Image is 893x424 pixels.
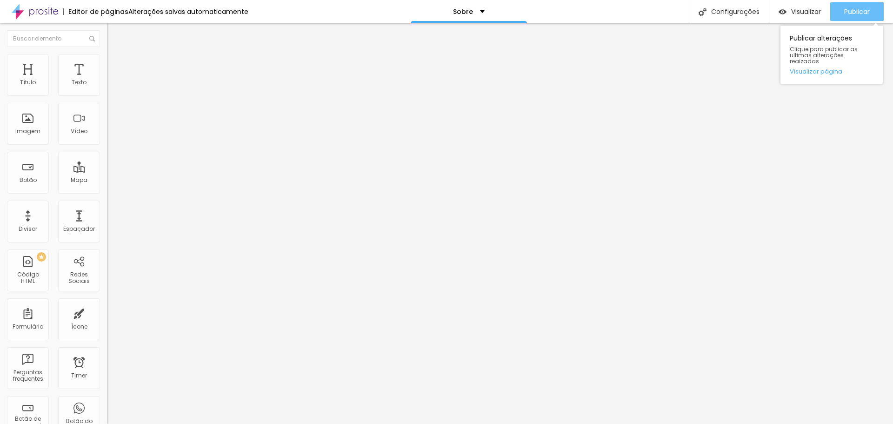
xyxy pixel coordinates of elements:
button: Visualizar [769,2,830,21]
div: Timer [71,372,87,379]
div: Formulário [13,323,43,330]
div: Ícone [71,323,87,330]
iframe: Editor [107,23,893,424]
p: Sobre [453,8,473,15]
img: Icone [89,36,95,41]
div: Publicar alterações [780,26,883,84]
div: Imagem [15,128,40,135]
div: Redes Sociais [60,271,97,285]
div: Código HTML [9,271,46,285]
div: Editor de páginas [63,8,128,15]
div: Vídeo [71,128,87,135]
div: Divisor [19,226,37,232]
span: Publicar [844,8,870,15]
a: Visualizar página [790,68,873,74]
div: Mapa [71,177,87,183]
div: Alterações salvas automaticamente [128,8,248,15]
span: Visualizar [791,8,821,15]
img: view-1.svg [779,8,786,16]
img: Icone [699,8,706,16]
input: Buscar elemento [7,30,100,47]
div: Texto [72,79,87,86]
span: Clique para publicar as ultimas alterações reaizadas [790,46,873,65]
button: Publicar [830,2,884,21]
div: Botão [20,177,37,183]
div: Perguntas frequentes [9,369,46,383]
div: Título [20,79,36,86]
div: Espaçador [63,226,95,232]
